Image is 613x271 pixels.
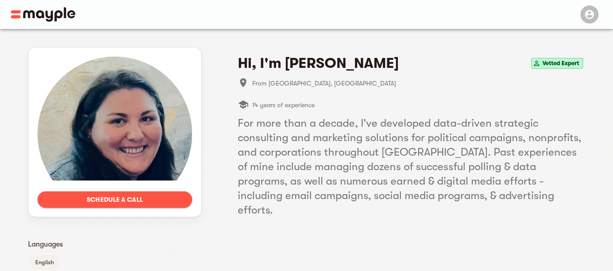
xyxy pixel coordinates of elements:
[252,78,585,89] span: From [GEOGRAPHIC_DATA], [GEOGRAPHIC_DATA]
[30,257,59,268] span: English
[238,116,585,217] h5: For more than a decade, I've developed data-driven strategic consulting and marketing solutions f...
[28,239,202,250] p: Languages
[45,194,185,205] span: Schedule a call
[539,58,583,69] span: Vetted Expert
[575,10,602,17] span: Menu
[252,100,315,110] span: 14 years of experience
[238,54,399,72] h4: Hi, I'm [PERSON_NAME]
[38,191,192,208] button: Schedule a call
[11,7,75,22] img: Main logo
